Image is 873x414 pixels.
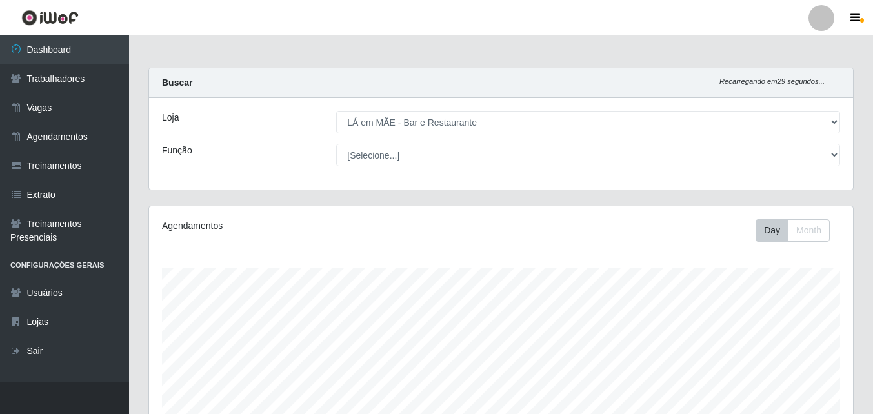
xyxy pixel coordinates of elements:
[788,219,830,242] button: Month
[756,219,830,242] div: First group
[756,219,840,242] div: Toolbar with button groups
[719,77,825,85] i: Recarregando em 29 segundos...
[162,144,192,157] label: Função
[162,77,192,88] strong: Buscar
[756,219,788,242] button: Day
[162,111,179,124] label: Loja
[21,10,79,26] img: CoreUI Logo
[162,219,433,233] div: Agendamentos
